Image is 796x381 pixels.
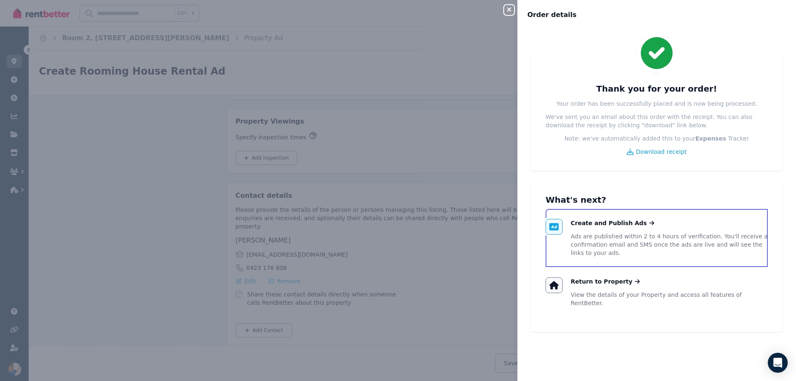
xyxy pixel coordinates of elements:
[571,291,768,307] p: View the details of your Property and access all features of RentBetter.
[768,353,788,373] div: Open Intercom Messenger
[571,232,768,257] p: Ads are published within 2 to 4 hours of verification. You'll receive a confirmation email and SM...
[565,134,749,143] p: Note: we've automatically added this to your Tracker
[695,135,726,142] b: Expenses
[571,219,655,227] a: Create and Publish Ads
[527,10,577,20] span: Order details
[596,83,717,95] h3: Thank you for your order!
[546,113,768,129] p: We've sent you an email about this order with the receipt. You can also download the receipt by c...
[636,148,687,156] span: Download receipt
[556,99,757,108] p: Your order has been successfully placed and is now being processed.
[571,277,633,286] span: Return to Property
[571,277,640,286] a: Return to Property
[546,194,768,206] h3: What's next?
[571,219,647,227] span: Create and Publish Ads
